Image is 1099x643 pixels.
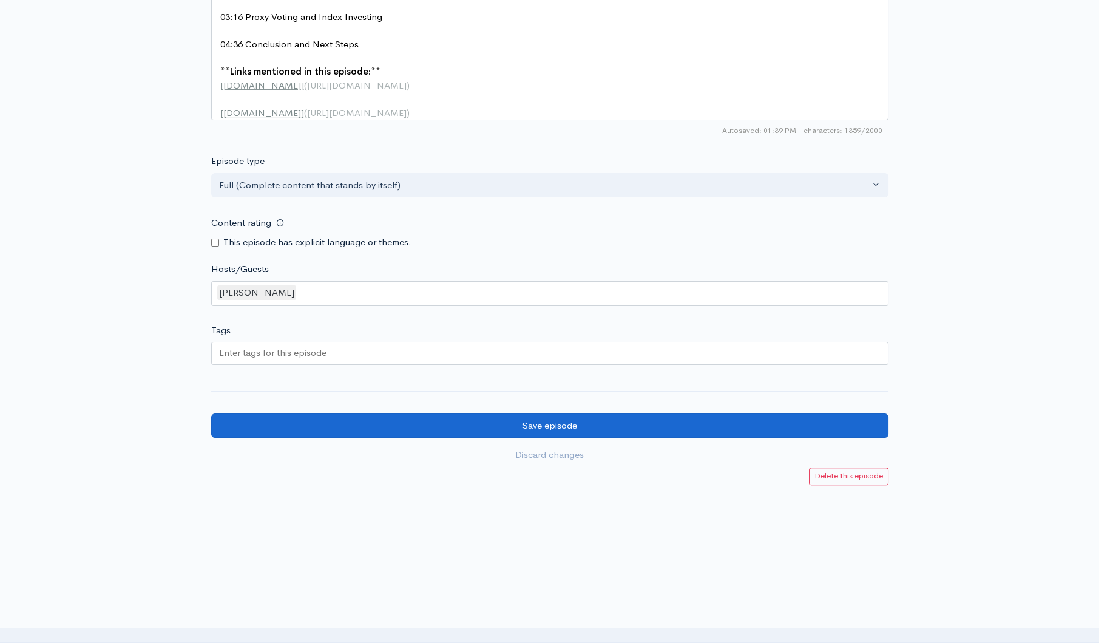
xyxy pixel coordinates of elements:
[307,80,407,91] span: [URL][DOMAIN_NAME]
[407,107,410,118] span: )
[220,38,359,50] span: 04:36 Conclusion and Next Steps
[223,80,301,91] span: [DOMAIN_NAME]
[223,107,301,118] span: [DOMAIN_NAME]
[230,66,371,77] span: Links mentioned in this episode:
[211,262,269,276] label: Hosts/Guests
[220,80,223,91] span: [
[304,80,307,91] span: (
[307,107,407,118] span: [URL][DOMAIN_NAME]
[301,107,304,118] span: ]
[211,443,888,468] a: Discard changes
[223,236,411,250] label: This episode has explicit language or themes.
[217,285,296,301] div: [PERSON_NAME]
[301,80,304,91] span: ]
[722,125,796,136] span: Autosaved: 01:39 PM
[211,173,888,198] button: Full (Complete content that stands by itself)
[220,11,382,22] span: 03:16 Proxy Voting and Index Investing
[211,324,231,338] label: Tags
[814,471,883,481] small: Delete this episode
[220,107,223,118] span: [
[407,80,410,91] span: )
[304,107,307,118] span: (
[809,468,888,485] a: Delete this episode
[211,211,271,236] label: Content rating
[211,154,265,168] label: Episode type
[803,125,882,136] span: 1359/2000
[211,413,888,438] input: Save episode
[219,346,328,360] input: Enter tags for this episode
[219,179,870,192] div: Full (Complete content that stands by itself)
